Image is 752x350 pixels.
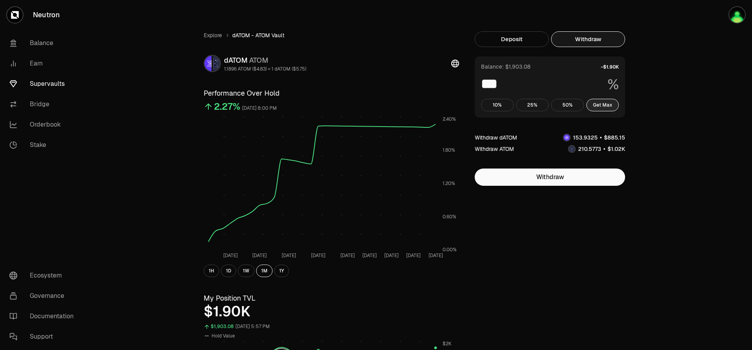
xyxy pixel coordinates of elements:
tspan: [DATE] [428,252,443,259]
div: 1.1896 ATOM ($4.83) = 1 dATOM ($5.75) [224,66,306,72]
tspan: 0.60% [443,214,456,220]
span: ATOM [249,56,268,65]
img: dATOM Logo [204,56,211,71]
button: 1W [238,265,255,277]
tspan: 2.40% [443,116,456,122]
a: Bridge [3,94,85,114]
tspan: [DATE] [384,252,399,259]
tspan: 1.20% [443,180,455,187]
div: 2.27% [214,100,240,113]
a: Ecosystem [3,265,85,286]
a: Explore [204,31,222,39]
button: Get Max [586,99,619,111]
a: Supervaults [3,74,85,94]
button: 1M [256,265,273,277]
tspan: $2K [443,341,452,347]
span: dATOM - ATOM Vault [232,31,284,39]
tspan: [DATE] [406,252,421,259]
tspan: [DATE] [340,252,355,259]
button: 50% [551,99,584,111]
img: ATOM Logo [213,56,220,71]
span: % [607,77,619,92]
h3: Performance Over Hold [204,88,459,99]
button: Deposit [475,31,549,47]
tspan: [DATE] [282,252,296,259]
div: [DATE] 5:57 PM [235,322,270,331]
a: Earn [3,53,85,74]
a: Documentation [3,306,85,326]
div: $1.90K [204,304,459,319]
div: $1,903.08 [211,322,234,331]
img: ATOM Logo [569,146,575,152]
button: 25% [516,99,549,111]
button: 1D [221,265,236,277]
tspan: [DATE] [311,252,325,259]
a: Support [3,326,85,347]
tspan: 1.80% [443,147,455,153]
img: dATOM Logo [564,134,570,141]
tspan: 0.00% [443,247,457,253]
nav: breadcrumb [204,31,459,39]
a: Governance [3,286,85,306]
button: 1H [204,265,219,277]
img: Geo Wallet [729,7,745,23]
button: 1Y [274,265,289,277]
div: Withdraw dATOM [475,134,517,141]
div: Balance: $1,903.08 [481,63,530,71]
div: Withdraw ATOM [475,145,514,153]
tspan: [DATE] [223,252,238,259]
div: dATOM [224,55,306,66]
button: Withdraw [551,31,625,47]
tspan: [DATE] [362,252,377,259]
a: Stake [3,135,85,155]
a: Orderbook [3,114,85,135]
a: Balance [3,33,85,53]
span: Hold Value [211,333,235,339]
div: [DATE] 8:00 PM [242,104,277,113]
tspan: [DATE] [252,252,267,259]
h3: My Position TVL [204,293,459,304]
button: Withdraw [475,169,625,186]
button: 10% [481,99,514,111]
